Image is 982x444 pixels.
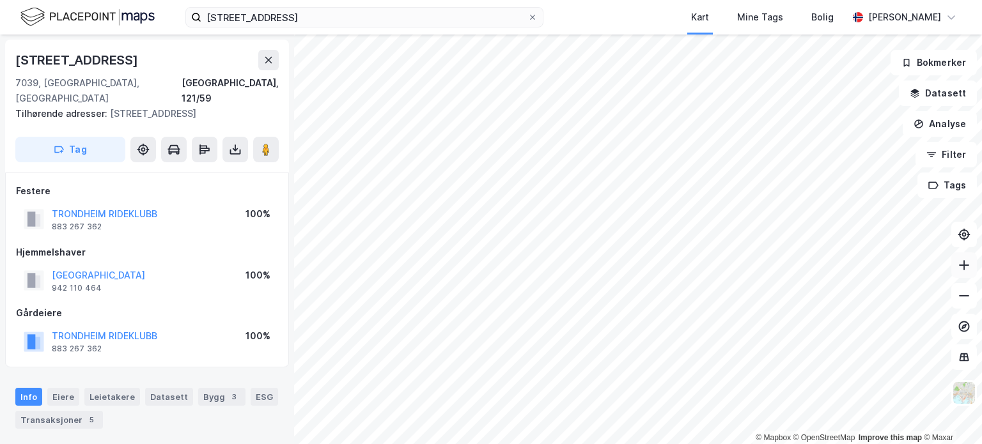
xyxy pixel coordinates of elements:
img: logo.f888ab2527a4732fd821a326f86c7f29.svg [20,6,155,28]
div: 5 [85,413,98,426]
div: Transaksjoner [15,411,103,429]
div: Eiere [47,388,79,406]
div: Datasett [145,388,193,406]
div: 883 267 362 [52,222,102,232]
span: Tilhørende adresser: [15,108,110,119]
div: 100% [245,268,270,283]
a: Improve this map [859,433,922,442]
a: OpenStreetMap [793,433,855,442]
div: [STREET_ADDRESS] [15,50,141,70]
button: Datasett [899,80,977,106]
iframe: Chat Widget [918,383,982,444]
div: Info [15,388,42,406]
button: Tag [15,137,125,162]
div: 7039, [GEOGRAPHIC_DATA], [GEOGRAPHIC_DATA] [15,75,182,106]
div: Kontrollprogram for chat [918,383,982,444]
img: Z [952,381,976,405]
a: Mapbox [756,433,791,442]
div: [GEOGRAPHIC_DATA], 121/59 [182,75,279,106]
div: [STREET_ADDRESS] [15,106,269,121]
button: Bokmerker [891,50,977,75]
div: ESG [251,388,278,406]
div: 883 267 362 [52,344,102,354]
div: Mine Tags [737,10,783,25]
div: Festere [16,183,278,199]
div: Hjemmelshaver [16,245,278,260]
button: Analyse [903,111,977,137]
button: Tags [917,172,977,198]
div: 100% [245,206,270,222]
input: Søk på adresse, matrikkel, gårdeiere, leietakere eller personer [201,8,527,27]
button: Filter [916,142,977,167]
div: 3 [228,390,240,403]
div: Kart [691,10,709,25]
div: [PERSON_NAME] [868,10,941,25]
div: 942 110 464 [52,283,102,293]
div: Bolig [811,10,834,25]
div: 100% [245,328,270,344]
div: Gårdeiere [16,305,278,321]
div: Bygg [198,388,245,406]
div: Leietakere [84,388,140,406]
